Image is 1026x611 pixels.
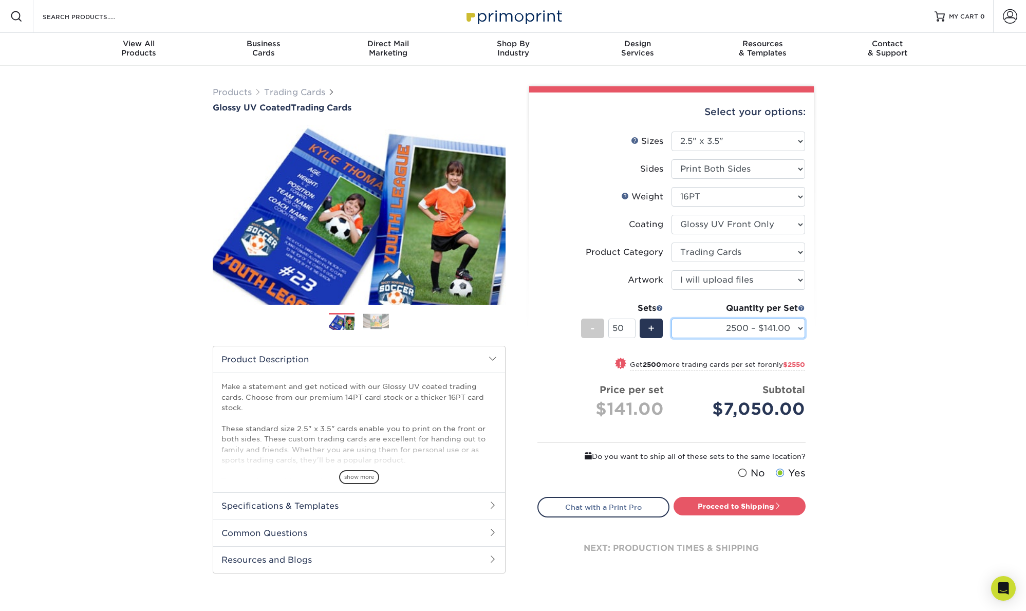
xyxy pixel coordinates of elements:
[201,39,326,48] span: Business
[213,546,505,573] h2: Resources and Blogs
[600,384,664,395] strong: Price per set
[462,5,565,27] img: Primoprint
[575,33,700,66] a: DesignServices
[590,321,595,336] span: -
[640,163,663,175] div: Sides
[213,103,506,113] a: Glossy UV CoatedTrading Cards
[201,33,326,66] a: BusinessCards
[77,39,201,58] div: Products
[575,39,700,58] div: Services
[77,39,201,48] span: View All
[326,39,451,58] div: Marketing
[3,580,87,607] iframe: Google Customer Reviews
[213,492,505,519] h2: Specifications & Templates
[949,12,978,21] span: MY CART
[77,33,201,66] a: View AllProducts
[671,302,805,314] div: Quantity per Set
[546,397,664,421] div: $141.00
[581,302,663,314] div: Sets
[631,135,663,147] div: Sizes
[679,397,805,421] div: $7,050.00
[213,103,291,113] span: Glossy UV Coated
[783,361,805,368] span: $2550
[264,87,325,97] a: Trading Cards
[825,33,950,66] a: Contact& Support
[629,218,663,231] div: Coating
[619,359,622,369] span: !
[700,39,825,48] span: Resources
[537,497,669,517] a: Chat with a Print Pro
[621,191,663,203] div: Weight
[648,321,655,336] span: +
[700,39,825,58] div: & Templates
[628,274,663,286] div: Artwork
[213,520,505,546] h2: Common Questions
[213,87,252,97] a: Products
[537,92,806,132] div: Select your options:
[736,466,765,480] label: No
[700,33,825,66] a: Resources& Templates
[363,313,389,329] img: Trading Cards 02
[825,39,950,48] span: Contact
[213,346,505,373] h2: Product Description
[537,451,806,462] div: Do you want to ship all of these sets to the same location?
[586,246,663,258] div: Product Category
[451,39,575,58] div: Industry
[329,313,355,331] img: Trading Cards 01
[451,39,575,48] span: Shop By
[773,466,806,480] label: Yes
[213,103,506,113] h1: Trading Cards
[326,39,451,48] span: Direct Mail
[980,13,985,20] span: 0
[643,361,661,368] strong: 2500
[674,497,806,515] a: Proceed to Shipping
[201,39,326,58] div: Cards
[42,10,142,23] input: SEARCH PRODUCTS.....
[326,33,451,66] a: Direct MailMarketing
[221,381,497,507] p: Make a statement and get noticed with our Glossy UV coated trading cards. Choose from our premium...
[451,33,575,66] a: Shop ByIndustry
[213,114,506,316] img: Glossy UV Coated 01
[768,361,805,368] span: only
[630,361,805,371] small: Get more trading cards per set for
[762,384,805,395] strong: Subtotal
[537,517,806,579] div: next: production times & shipping
[991,576,1016,601] div: Open Intercom Messenger
[825,39,950,58] div: & Support
[575,39,700,48] span: Design
[339,470,379,484] span: show more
